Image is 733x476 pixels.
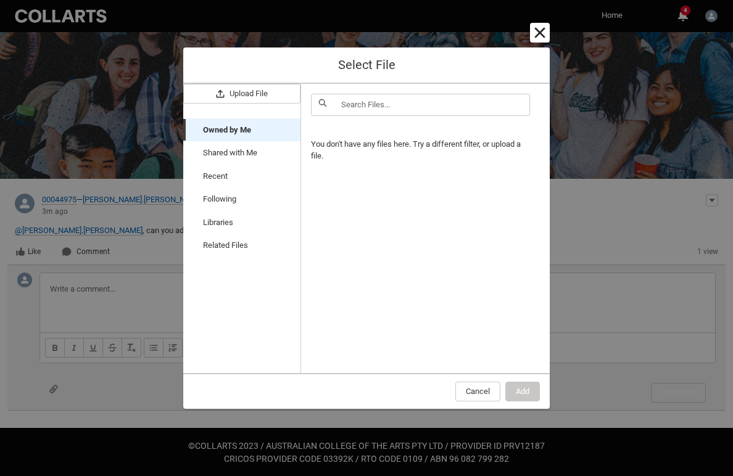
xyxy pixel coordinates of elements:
[230,84,268,103] span: Upload File
[193,57,540,73] h1: Select File
[311,94,530,116] input: Search Files...
[311,138,530,162] div: You don't have any files here. Try a different filter, or upload a file.
[455,382,500,401] button: Cancel
[466,382,490,401] span: Cancel
[183,211,300,234] a: Libraries
[530,23,550,43] button: Cancel and close
[183,187,300,211] a: Following
[183,118,300,142] a: Owned by Me
[505,382,540,401] button: Add
[183,165,300,188] a: Recent
[183,141,300,165] a: Shared with Me
[183,84,300,104] button: Upload File
[183,234,300,257] a: Related Files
